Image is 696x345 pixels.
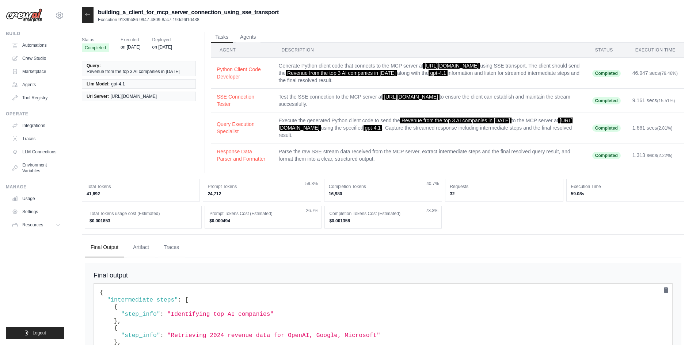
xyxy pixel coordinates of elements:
[208,184,316,189] dt: Prompt Tokens
[87,69,180,74] span: Revenue from the top 3 AI companies in [DATE]
[217,120,267,135] button: Query Execution Specialist
[107,297,178,303] span: "intermediate_steps"
[152,36,172,43] span: Deployed
[98,8,279,17] h2: building_a_client_for_mcp_server_connection_using_sse_transport
[98,17,279,23] p: Execution 9139bb86-9947-4809-8ac7-19dcf6f1d438
[185,297,189,303] span: [
[9,193,64,204] a: Usage
[9,120,64,131] a: Integrations
[383,94,440,100] span: [URL][DOMAIN_NAME]
[211,43,273,58] th: Agent
[178,297,182,303] span: :
[627,143,684,167] td: 1.313 secs
[426,208,438,214] span: 73.3%
[273,143,586,167] td: Parse the raw SSE stream data received from the MCP server, extract intermediate steps and the fi...
[429,70,448,76] span: gpt-4.1
[217,93,267,108] button: SSE Connection Tester
[152,45,172,50] time: July 17, 2025 at 12:55 CEST
[127,238,155,257] button: Artifact
[111,81,125,87] span: gpt-4.1
[329,211,437,216] dt: Completion Tokens Cost (Estimated)
[211,32,233,43] button: Tasks
[9,53,64,64] a: Crew Studio
[592,152,621,159] span: Completed
[6,184,64,190] div: Manage
[110,93,157,99] span: [URL][DOMAIN_NAME]
[208,191,316,197] dd: 24,712
[9,146,64,158] a: LLM Connections
[450,184,558,189] dt: Requests
[121,45,140,50] time: July 18, 2025 at 11:51 CEST
[121,311,160,318] span: "step_info"
[6,327,64,339] button: Logout
[85,238,124,257] button: Final Output
[627,43,684,58] th: Execution Time
[158,238,185,257] button: Traces
[90,218,197,224] dd: $0.001853
[87,81,110,87] span: Llm Model:
[305,181,318,187] span: 59.3%
[657,126,673,131] span: (2.81%)
[6,111,64,117] div: Operate
[9,219,64,231] button: Resources
[209,218,317,224] dd: $0.000494
[217,66,267,80] button: Python Client Code Developer
[87,191,195,197] dd: 41,692
[329,191,437,197] dd: 16,980
[400,118,511,123] span: Revenue from the top 3 AI companies in [DATE]
[121,332,160,339] span: "step_info"
[236,32,260,43] button: Agents
[273,112,586,143] td: Execute the generated Python client code to send the to the MCP server at using the specified . C...
[100,290,103,296] span: {
[329,218,437,224] dd: $0.001358
[114,304,118,310] span: {
[33,330,46,336] span: Logout
[426,181,439,187] span: 40.7%
[217,148,267,162] button: Response Data Parser and Formatter
[160,332,164,339] span: :
[114,318,118,325] span: }
[90,211,197,216] dt: Total Tokens usage cost (Estimated)
[657,153,673,158] span: (2.22%)
[273,58,586,89] td: Generate Python client code that connects to the MCP server at using SSE transport. The client sh...
[286,70,397,76] span: Revenue from the top 3 AI companies in [DATE]
[87,184,195,189] dt: Total Tokens
[22,222,43,228] span: Resources
[627,112,684,143] td: 1.661 secs
[87,63,101,69] span: Query:
[9,133,64,145] a: Traces
[592,97,621,104] span: Completed
[306,208,318,214] span: 26.7%
[160,311,164,318] span: :
[94,272,128,279] span: Final output
[9,66,64,77] a: Marketplace
[364,125,383,131] span: gpt-4.1
[9,39,64,51] a: Automations
[9,159,64,177] a: Environment Variables
[82,36,109,43] span: Status
[659,310,696,345] iframe: Chat Widget
[627,89,684,112] td: 9.161 secs
[627,58,684,89] td: 46.947 secs
[273,89,586,112] td: Test the SSE connection to the MCP server at to ensure the client can establish and maintain the ...
[6,31,64,37] div: Build
[592,124,621,132] span: Completed
[592,70,621,77] span: Completed
[167,332,380,339] span: "Retrieving 2024 revenue data for OpenAI, Google, Microsoft"
[118,318,121,325] span: ,
[167,311,274,318] span: "Identifying top AI companies"
[114,325,118,331] span: {
[121,36,140,43] span: Executed
[423,63,480,69] span: [URL][DOMAIN_NAME]
[6,8,42,22] img: Logo
[209,211,317,216] dt: Prompt Tokens Cost (Estimated)
[660,71,678,76] span: (79.46%)
[9,92,64,104] a: Tool Registry
[9,206,64,218] a: Settings
[9,79,64,91] a: Agents
[450,191,558,197] dd: 32
[87,93,109,99] span: Url Server:
[571,184,680,189] dt: Execution Time
[571,191,680,197] dd: 59.08s
[273,43,586,58] th: Description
